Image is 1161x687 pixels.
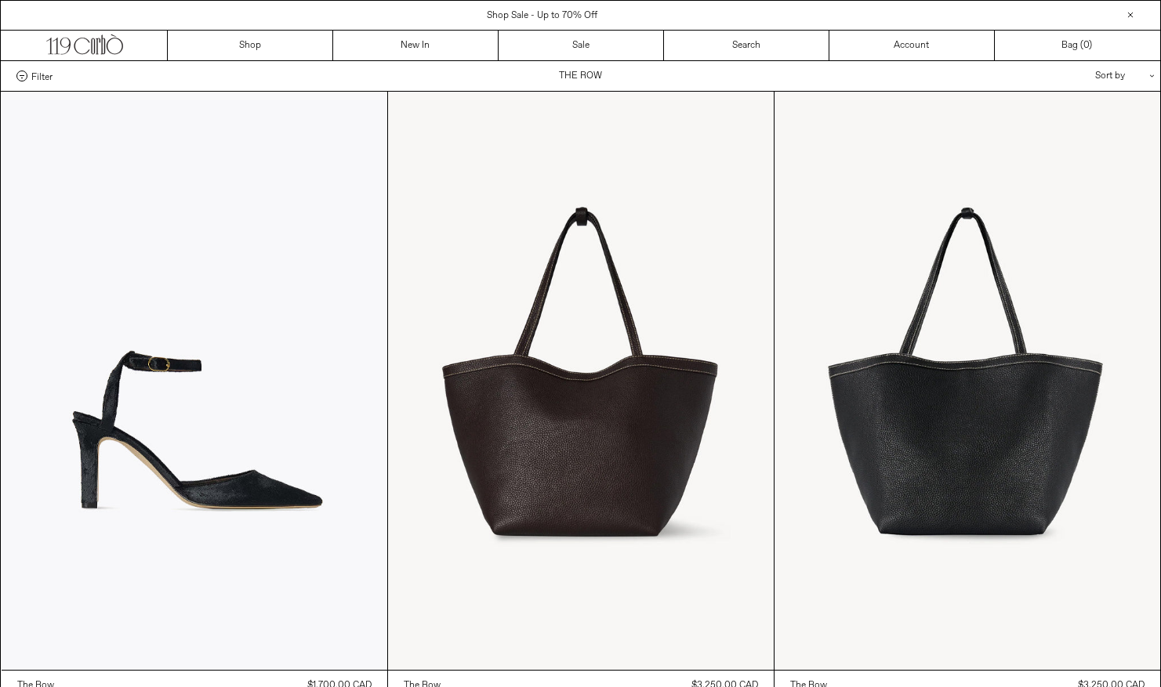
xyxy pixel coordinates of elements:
[1003,61,1145,91] div: Sort by
[829,31,995,60] a: Account
[1083,38,1092,52] span: )
[499,31,664,60] a: Sale
[2,92,387,670] img: The Row Carla Ankle Strap
[333,31,499,60] a: New In
[1083,39,1089,52] span: 0
[775,92,1160,670] img: The Row Park Tote Three Stitch
[664,31,829,60] a: Search
[487,9,597,22] a: Shop Sale - Up to 70% Off
[31,71,53,81] span: Filter
[995,31,1160,60] a: Bag ()
[168,31,333,60] a: Shop
[388,92,774,670] img: The Row Park Tote Three Stitch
